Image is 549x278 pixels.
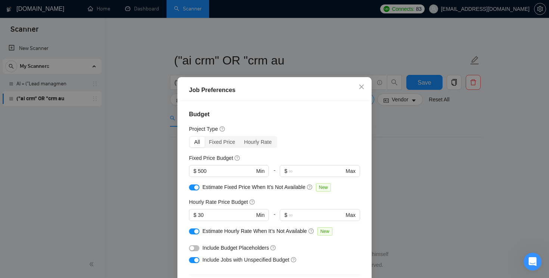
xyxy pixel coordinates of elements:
[189,198,248,206] h5: Hourly Rate Price Budget
[284,167,287,175] span: $
[202,184,305,190] span: Estimate Fixed Price When It’s Not Available
[202,245,269,251] span: Include Budget Placeholders
[256,167,265,175] span: Min
[291,257,297,263] span: question-circle
[235,155,241,161] span: question-circle
[289,167,344,175] input: ∞
[249,199,255,205] span: question-circle
[190,137,205,147] div: All
[317,227,332,236] span: New
[284,211,287,219] span: $
[198,211,255,219] input: 0
[308,228,314,234] span: question-circle
[346,211,356,219] span: Max
[220,126,226,132] span: question-circle
[189,154,233,162] h5: Fixed Price Budget
[202,228,307,234] span: Estimate Hourly Rate When It’s Not Available
[359,84,365,90] span: close
[189,125,218,133] h5: Project Type
[198,167,255,175] input: 0
[351,77,372,97] button: Close
[193,167,196,175] span: $
[289,211,344,219] input: ∞
[269,209,280,227] div: -
[189,86,360,95] div: Job Preferences
[202,257,289,263] span: Include Jobs with Unspecified Budget
[240,137,276,147] div: Hourly Rate
[189,110,360,119] h4: Budget
[193,211,196,219] span: $
[270,245,276,251] span: question-circle
[307,184,313,190] span: question-circle
[256,211,265,219] span: Min
[269,165,280,183] div: -
[346,167,356,175] span: Max
[316,183,331,192] span: New
[524,253,542,271] iframe: Intercom live chat
[205,137,240,147] div: Fixed Price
